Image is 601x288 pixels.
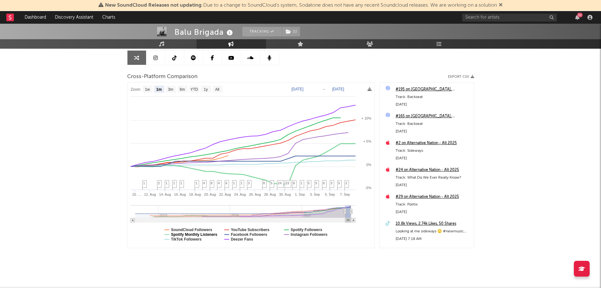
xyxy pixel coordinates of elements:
[396,181,471,189] div: [DATE]
[226,181,227,185] span: 6
[396,155,471,162] div: [DATE]
[396,101,471,108] div: [DATE]
[174,27,234,37] div: Balu Brigada
[396,208,471,216] div: [DATE]
[282,27,300,36] button: (1)
[286,181,289,185] span: 23
[499,3,503,8] span: Dismiss
[263,181,265,185] span: 8
[248,181,250,185] span: 3
[211,181,213,185] span: 8
[143,181,145,185] span: 1
[98,11,120,24] a: Charts
[242,27,282,36] button: Tracking
[131,87,140,92] text: Zoom
[180,181,182,185] span: 1
[127,73,197,81] span: Cross-Platform Comparison
[20,11,50,24] a: Dashboard
[345,181,347,185] span: 2
[174,193,186,196] text: 16. Aug
[171,237,202,242] text: TikTok Followers
[241,181,243,185] span: 1
[264,193,275,196] text: 28. Aug
[396,166,471,174] a: #24 on Alternative Nation - Alt 2025
[180,87,185,92] text: 6m
[396,128,471,135] div: [DATE]
[291,232,327,237] text: Instagram Followers
[190,87,198,92] text: YTD
[365,186,371,190] text: -5%
[448,75,474,79] button: Export CSV
[145,87,150,92] text: 1w
[234,193,245,196] text: 24. Aug
[279,193,291,196] text: 30. Aug
[203,181,205,185] span: 4
[105,3,202,8] span: New SoundCloud Releases not updating
[396,139,471,147] a: #2 on Alternative Nation - Alt 2025
[575,15,580,20] button: 32
[462,14,557,21] input: Search for artists
[396,201,471,208] div: Track: Politix
[396,235,471,243] div: [DATE] 7:18 AM
[366,163,371,167] text: 0%
[171,232,217,237] text: Spotify Monthly Listeners
[340,193,350,196] text: 7. Sep
[278,181,282,185] span: 24
[331,181,333,185] span: 3
[215,87,219,92] text: All
[338,181,340,185] span: 5
[166,181,168,185] span: 1
[271,181,273,185] span: 5
[196,181,197,185] span: 1
[363,139,371,143] text: + 5%
[218,181,220,185] span: 4
[295,193,305,196] text: 1. Sep
[292,87,303,91] text: [DATE]
[310,193,320,196] text: 3. Sep
[173,181,175,185] span: 1
[233,181,235,185] span: 1
[361,116,371,120] text: + 10%
[396,228,471,235] div: Looking at me sideways 🙄 #newmusic #indie
[132,193,141,196] text: 10. …
[322,87,326,91] text: →
[249,193,261,196] text: 26. Aug
[577,13,583,17] div: 32
[301,181,303,185] span: 1
[158,181,160,185] span: 2
[203,87,208,92] text: 1y
[396,86,471,93] a: #195 on [GEOGRAPHIC_DATA], [GEOGRAPHIC_DATA]
[171,228,212,232] text: SoundCloud Followers
[325,193,335,196] text: 5. Sep
[396,220,471,228] a: 10.8k Views, 2.74k Likes, 50 Shares
[204,193,215,196] text: 20. Aug
[396,147,471,155] div: Track: Sideways
[323,181,325,185] span: 6
[315,181,317,185] span: 5
[308,181,310,185] span: 5
[396,93,471,101] div: Track: Backseat
[396,247,471,254] a: Album: 11.6k Likes, 159 Comments
[168,87,173,92] text: 3m
[156,87,162,92] text: 1m
[293,181,295,185] span: 8
[219,193,231,196] text: 22. Aug
[396,174,471,181] div: Track: What Do We Ever Really Know?
[396,113,471,120] a: #165 on [GEOGRAPHIC_DATA], [GEOGRAPHIC_DATA]
[105,3,497,8] span: : Due to a change to SoundCloud's system, Sodatone does not have any recent Soundcloud releases. ...
[159,193,171,196] text: 14. Aug
[231,232,267,237] text: Facebook Followers
[396,193,471,201] a: #29 on Alternative Nation - Alt 2025
[332,87,344,91] text: [DATE]
[396,120,471,128] div: Track: Backseat
[282,27,300,36] span: ( 1 )
[231,228,269,232] text: YouTube Subscribers
[231,237,253,242] text: Deezer Fans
